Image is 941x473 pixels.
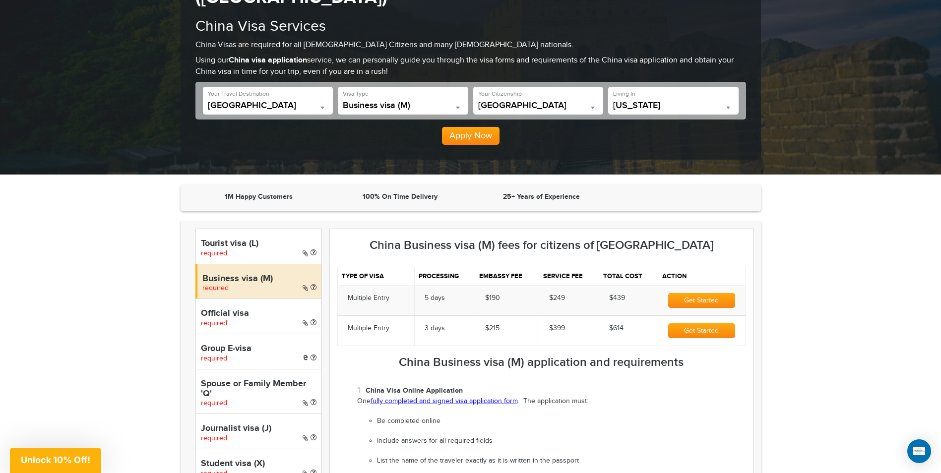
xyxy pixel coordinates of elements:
li: Include answers for all required fields [377,436,746,446]
span: Georgia [613,101,734,111]
button: Get Started [668,323,735,338]
h4: Official visa [201,309,316,319]
label: Living In [613,90,635,98]
p: China Visas are required for all [DEMOGRAPHIC_DATA] Citizens and many [DEMOGRAPHIC_DATA] nationals. [195,40,746,51]
a: Get Started [668,296,735,304]
span: 3 days [425,324,445,332]
span: required [201,249,227,257]
th: Action [658,267,745,286]
span: Business visa (M) [343,101,463,111]
span: $249 [549,294,565,302]
h4: Business visa (M) [202,274,316,284]
span: Multiple Entry [348,294,389,302]
h4: Group E-visa [201,344,316,354]
th: Service fee [539,267,599,286]
span: Multiple Entry [348,324,389,332]
strong: 1M Happy Customers [225,192,293,201]
div: Unlock 10% Off! [10,448,101,473]
h4: Journalist visa (J) [201,424,316,434]
a: fully completed and signed visa application form [371,397,518,405]
span: 5 days [425,294,445,302]
iframe: Customer reviews powered by Trustpilot [615,192,751,204]
h2: China Visa Services [195,18,746,35]
th: Embassy fee [475,267,539,286]
li: Be completed online [377,416,746,426]
strong: 100% On Time Delivery [363,192,438,201]
span: China [208,101,328,115]
th: Total cost [599,267,658,286]
label: Your Travel Destination [208,90,269,98]
span: required [201,355,227,362]
button: Apply Now [442,127,500,145]
h3: China Business visa (M) fees for citizens of [GEOGRAPHIC_DATA] [337,239,746,252]
strong: 25+ Years of Experience [503,192,580,201]
p: Using our service, we can personally guide you through the visa forms and requirements of the Chi... [195,55,746,78]
th: Type of visa [337,267,414,286]
span: Georgia [613,101,734,115]
span: required [202,284,229,292]
span: required [201,399,227,407]
span: $399 [549,324,565,332]
span: Business visa (M) [343,101,463,115]
label: Visa Type [343,90,369,98]
strong: China visa application [229,56,307,65]
span: $614 [609,324,624,332]
h3: China Business visa (M) application and requirements [337,356,746,369]
h4: Tourist visa (L) [201,239,316,249]
h4: Student visa (X) [201,459,316,469]
span: required [201,319,227,327]
span: United States [478,101,599,115]
span: required [201,434,227,442]
span: Unlock 10% Off! [21,455,90,465]
h4: Spouse or Family Member 'Q' [201,379,316,399]
label: Your Citizenship [478,90,522,98]
li: List the name of the traveler exactly as it is written in the passport [377,456,746,466]
button: Get Started [668,293,735,308]
span: China [208,101,328,111]
div: Open Intercom Messenger [907,439,931,463]
span: $439 [609,294,625,302]
th: Processing [414,267,475,286]
span: $215 [485,324,500,332]
a: Get Started [668,327,735,335]
span: $190 [485,294,500,302]
p: One . The application must: [357,397,746,407]
span: United States [478,101,599,111]
strong: China Visa Online Application [366,386,463,395]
